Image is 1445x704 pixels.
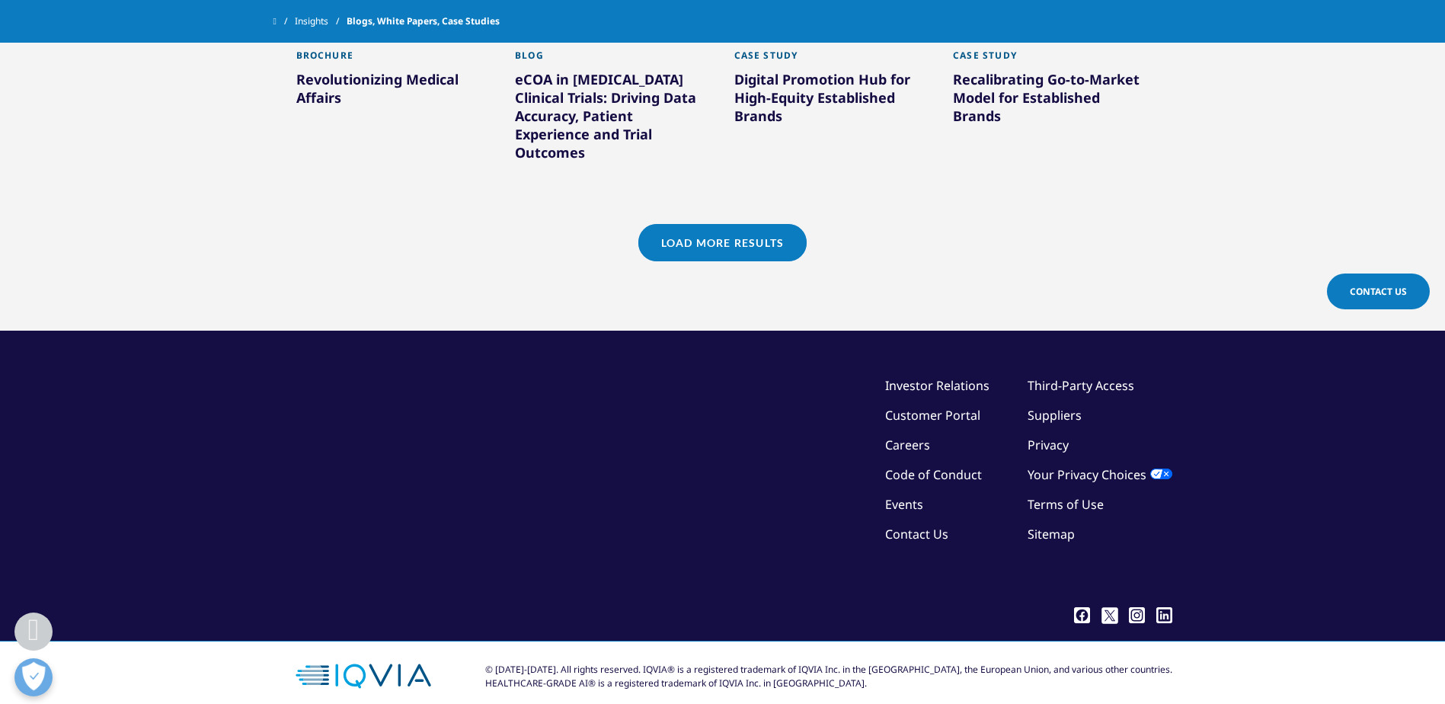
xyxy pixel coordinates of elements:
span: Blogs, White Papers, Case Studies [347,8,500,35]
a: Load More Results [638,224,807,261]
div: Case Study [953,50,1149,70]
a: Brochure Revolutionizing Medical Affairs [296,40,493,146]
a: Investor Relations [885,377,989,394]
div: Recalibrating Go-to-Market Model for Established Brands [953,70,1149,131]
a: Case Study Recalibrating Go-to-Market Model for Established Brands [953,40,1149,165]
a: Privacy [1028,437,1069,453]
div: Brochure [296,50,493,70]
a: Contact Us [885,526,948,542]
span: Contact Us [1350,285,1407,298]
a: Code of Conduct [885,466,982,483]
a: Suppliers [1028,407,1082,424]
a: Third-Party Access [1028,377,1134,394]
div: Digital Promotion Hub for High-Equity Established Brands [734,70,931,131]
div: © [DATE]-[DATE]. All rights reserved. IQVIA® is a registered trademark of IQVIA Inc. in the [GEOG... [485,663,1172,690]
a: Blog eCOA in [MEDICAL_DATA] Clinical Trials: Driving Data Accuracy, Patient Experience and Trial ... [515,40,711,201]
a: Your Privacy Choices [1028,466,1172,483]
button: Open Preferences [14,658,53,696]
a: Terms of Use [1028,496,1104,513]
a: Contact Us [1327,274,1430,309]
div: Blog [515,50,711,70]
a: Careers [885,437,930,453]
a: Insights [295,8,347,35]
div: Revolutionizing Medical Affairs [296,70,493,113]
div: Case Study [734,50,931,70]
a: Sitemap [1028,526,1075,542]
a: Customer Portal [885,407,980,424]
a: Events [885,496,923,513]
a: Case Study Digital Promotion Hub for High-Equity Established Brands [734,40,931,165]
div: eCOA in [MEDICAL_DATA] Clinical Trials: Driving Data Accuracy, Patient Experience and Trial Outcomes [515,70,711,168]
